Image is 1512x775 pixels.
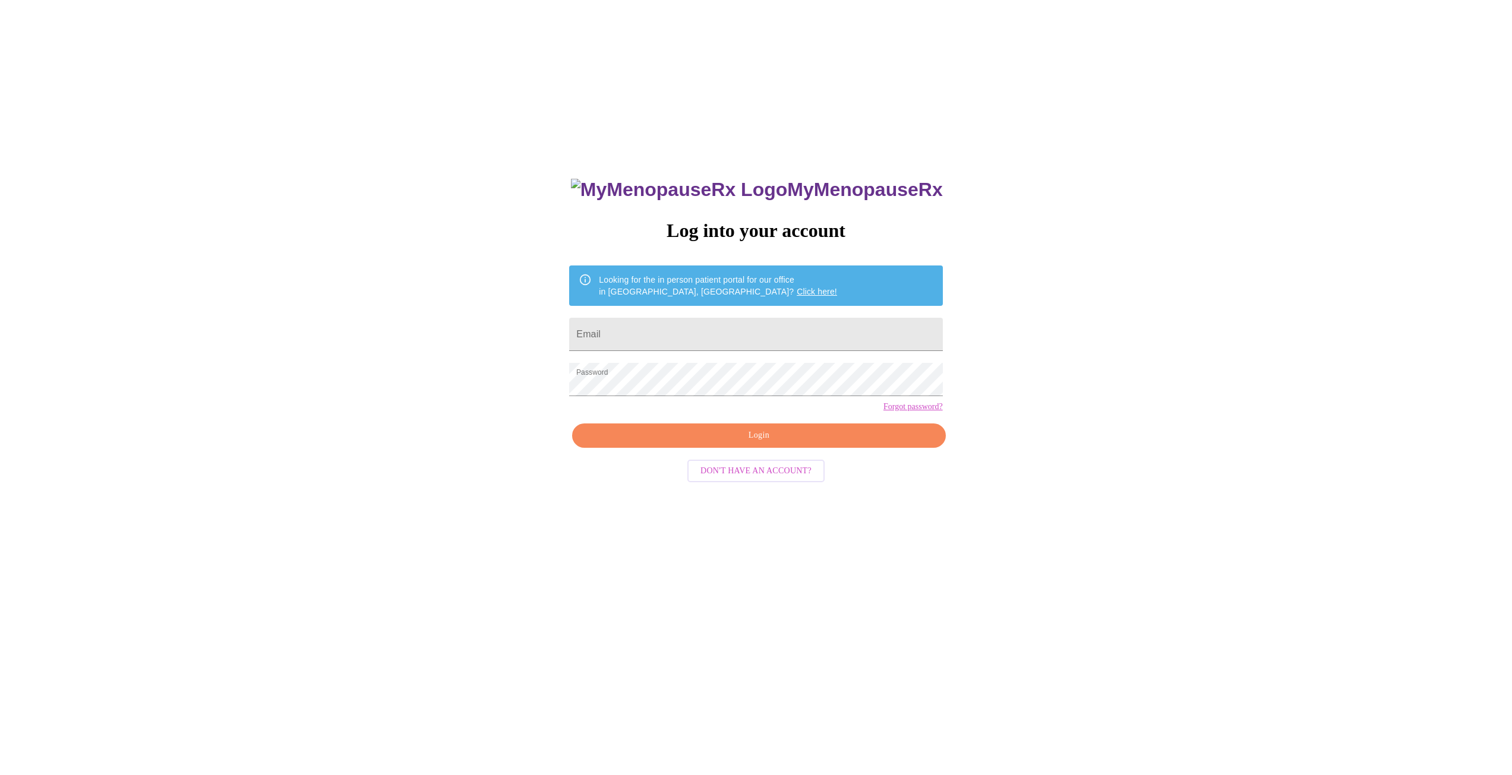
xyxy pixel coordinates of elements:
div: Looking for the in person patient portal for our office in [GEOGRAPHIC_DATA], [GEOGRAPHIC_DATA]? [599,269,837,302]
a: Don't have an account? [684,464,828,475]
h3: MyMenopauseRx [571,179,943,201]
button: Don't have an account? [687,460,825,483]
span: Don't have an account? [700,464,812,479]
a: Click here! [797,287,837,296]
h3: Log into your account [569,220,942,242]
span: Login [586,428,932,443]
a: Forgot password? [883,402,943,412]
button: Login [572,423,945,448]
img: MyMenopauseRx Logo [571,179,787,201]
